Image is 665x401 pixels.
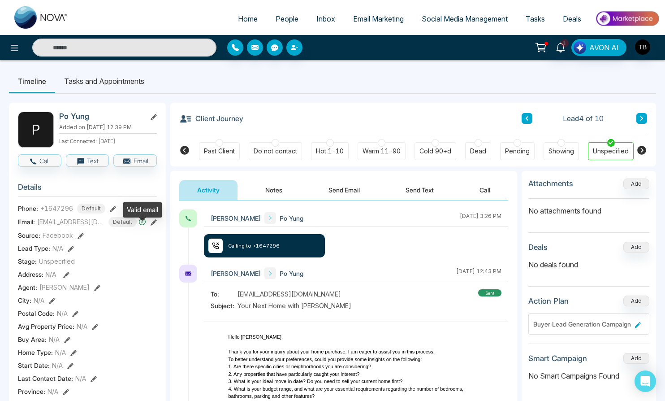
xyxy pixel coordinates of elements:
[311,180,378,200] button: Send Email
[388,180,452,200] button: Send Text
[456,267,501,279] div: [DATE] 12:43 PM
[18,270,56,279] span: Address:
[123,202,162,218] div: Valid email
[18,183,157,196] h3: Details
[238,14,258,23] span: Home
[422,14,508,23] span: Social Media Management
[39,257,75,266] span: Unspecified
[52,244,63,253] span: N/A
[59,123,157,131] p: Added on [DATE] 12:39 PM
[363,147,401,156] div: Warm 11-90
[276,14,298,23] span: People
[211,214,261,223] span: [PERSON_NAME]
[108,217,137,227] span: Default
[548,147,574,156] div: Showing
[593,147,629,156] div: Unspecified
[18,335,47,344] span: Buy Area :
[571,39,626,56] button: AVON AI
[595,9,660,29] img: Market-place.gif
[18,244,50,253] span: Lead Type:
[18,322,74,331] span: Avg Property Price :
[18,348,53,357] span: Home Type :
[18,374,73,383] span: Last Contact Date :
[18,112,54,148] div: P
[14,6,68,29] img: Nova CRM Logo
[635,370,656,392] div: Open Intercom Messenger
[66,154,109,167] button: Text
[49,335,60,344] span: N/A
[18,257,37,266] span: Stage:
[533,319,631,329] div: Buyer Lead Generation Campaign
[635,39,650,55] img: User Avatar
[9,69,55,93] li: Timeline
[34,296,44,305] span: N/A
[316,147,344,156] div: Hot 1-10
[40,204,73,213] span: +1647296
[77,204,105,214] span: Default
[18,361,50,370] span: Start Date :
[528,259,649,270] p: No deals found
[211,289,237,299] span: To:
[211,301,237,310] span: Subject:
[574,41,586,54] img: Lead Flow
[419,147,451,156] div: Cold 90+d
[247,180,300,200] button: Notes
[113,154,157,167] button: Email
[237,289,341,299] span: [EMAIL_ADDRESS][DOMAIN_NAME]
[460,212,501,224] div: [DATE] 3:26 PM
[204,147,235,156] div: Past Client
[77,322,87,331] span: N/A
[237,301,351,310] span: Your Next Home with [PERSON_NAME]
[280,214,303,223] span: Po Yung
[307,10,344,27] a: Inbox
[18,154,61,167] button: Call
[316,14,335,23] span: Inbox
[554,10,590,27] a: Deals
[59,112,142,121] h2: Po Yung
[18,231,40,240] span: Source:
[179,180,237,200] button: Activity
[45,270,56,278] span: N/A
[478,289,501,296] div: sent
[75,374,86,383] span: N/A
[623,296,649,306] button: Add
[563,14,581,23] span: Deals
[589,42,619,53] span: AVON AI
[528,296,569,305] h3: Action Plan
[57,309,68,318] span: N/A
[179,112,243,125] h3: Client Journey
[18,204,38,213] span: Phone:
[18,296,31,305] span: City :
[505,147,530,156] div: Pending
[52,361,63,370] span: N/A
[353,14,404,23] span: Email Marketing
[18,387,45,396] span: Province :
[211,269,261,278] span: [PERSON_NAME]
[528,370,649,381] p: No Smart Campaigns Found
[47,387,58,396] span: N/A
[55,348,66,357] span: N/A
[413,10,517,27] a: Social Media Management
[462,180,508,200] button: Call
[18,217,35,227] span: Email:
[528,199,649,216] p: No attachments found
[280,269,303,278] span: Po Yung
[528,179,573,188] h3: Attachments
[526,14,545,23] span: Tasks
[623,179,649,187] span: Add
[623,242,649,253] button: Add
[470,147,486,156] div: Dead
[550,39,571,55] a: 1
[344,10,413,27] a: Email Marketing
[254,147,297,156] div: Do not contact
[59,135,157,145] p: Last Connected: [DATE]
[267,10,307,27] a: People
[229,10,267,27] a: Home
[39,283,90,292] span: [PERSON_NAME]
[528,243,548,252] h3: Deals
[18,309,55,318] span: Postal Code :
[528,354,587,363] h3: Smart Campaign
[37,217,104,227] span: [EMAIL_ADDRESS][DOMAIN_NAME]
[561,39,569,47] span: 1
[228,242,280,250] span: Calling to +1647296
